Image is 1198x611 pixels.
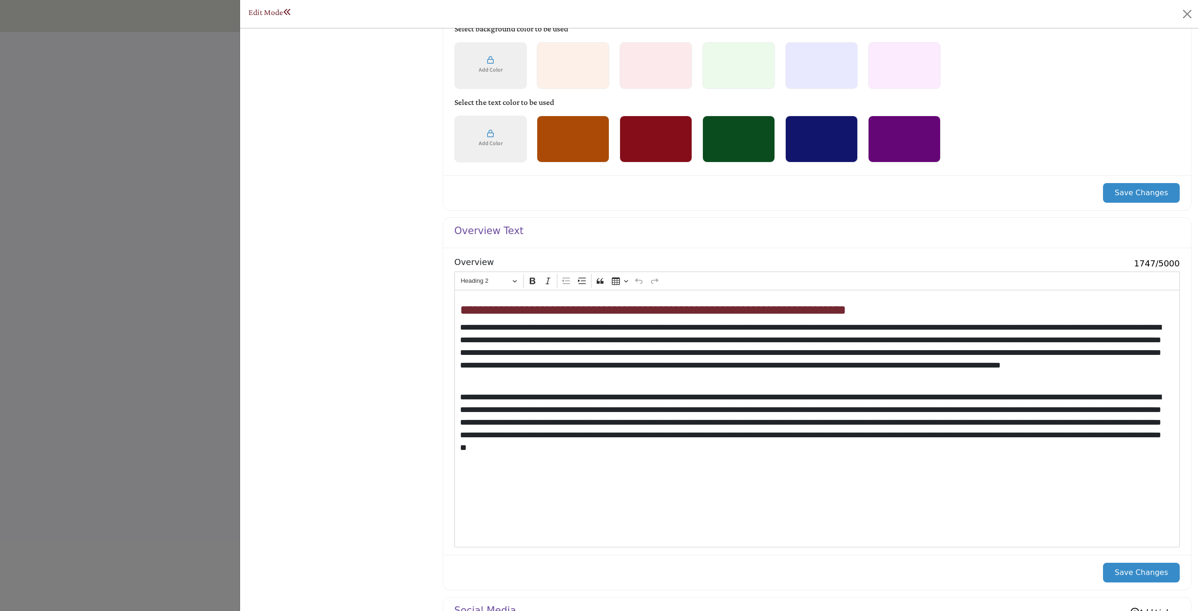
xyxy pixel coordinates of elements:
span: Add Color [479,140,503,148]
button: Save Changes [1103,183,1180,203]
span: 1747 [1134,258,1155,268]
span: Heading 2 [460,275,509,287]
span: Add Color [479,66,503,74]
button: Close [1180,7,1195,22]
a: Add Color [454,116,527,162]
div: Editor editing area: main [454,290,1180,547]
span: /5000 [1155,258,1180,268]
h5: Select background color to be used [454,24,1180,34]
div: Editor toolbar [454,272,1180,290]
h5: Select the text color to be used [454,97,1180,107]
button: Heading [457,274,521,288]
h4: Overview Text [454,225,524,237]
a: Add Color [454,42,527,89]
label: Overview [454,256,494,268]
h1: Edit Mode [248,7,292,17]
button: Save Changes [1103,563,1180,582]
